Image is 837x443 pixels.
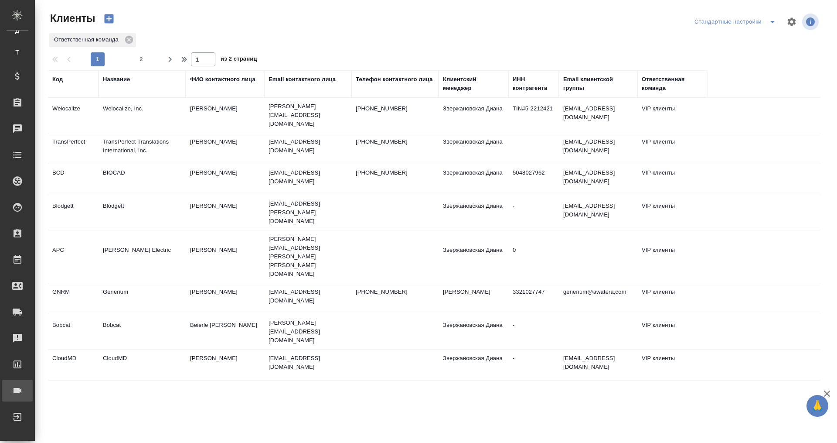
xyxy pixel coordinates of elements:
[11,26,24,35] span: Д
[439,133,508,164] td: Звержановская Диана
[54,35,122,44] p: Ответственная команда
[508,350,559,380] td: -
[99,241,186,272] td: [PERSON_NAME] Electric
[99,197,186,228] td: Blodgett
[269,235,347,278] p: [PERSON_NAME][EMAIL_ADDRESS][PERSON_NAME][PERSON_NAME][DOMAIN_NAME]
[559,383,637,413] td: [EMAIL_ADDRESS][DOMAIN_NAME]
[439,100,508,130] td: Звержановская Диана
[443,75,504,93] div: Клиентский менеджер
[637,283,707,314] td: VIP клиенты
[48,164,99,195] td: BCD
[439,164,508,195] td: Звержановская Диана
[186,164,264,195] td: [PERSON_NAME]
[269,168,347,186] p: [EMAIL_ADDRESS][DOMAIN_NAME]
[99,133,186,164] td: TransPerfect Translations International, Inc.
[186,241,264,272] td: [PERSON_NAME]
[99,316,186,347] td: Bobcat
[186,383,264,413] td: [PERSON_NAME]
[11,48,24,57] span: Т
[103,75,130,84] div: Название
[269,75,336,84] div: Email контактного лица
[48,241,99,272] td: APC
[221,54,257,66] span: из 2 страниц
[508,316,559,347] td: -
[559,197,637,228] td: [EMAIL_ADDRESS][DOMAIN_NAME]
[134,52,148,66] button: 2
[52,75,63,84] div: Код
[48,283,99,314] td: GNRM
[439,350,508,380] td: Звержановская Диана
[99,350,186,380] td: CloudMD
[802,14,820,30] span: Посмотреть информацию
[508,283,559,314] td: 3321027747
[637,133,707,164] td: VIP клиенты
[810,397,825,415] span: 🙏
[48,100,99,130] td: Welocalize
[439,383,508,413] td: [PERSON_NAME]
[637,316,707,347] td: VIP клиенты
[508,100,559,130] td: TIN#5-2212421
[190,75,255,84] div: ФИО контактного лица
[356,104,434,113] p: [PHONE_NUMBER]
[692,15,781,29] div: split button
[99,164,186,195] td: BIOCAD
[508,241,559,272] td: 0
[186,283,264,314] td: [PERSON_NAME]
[439,316,508,347] td: Звержановская Диана
[439,197,508,228] td: Звержановская Диана
[637,164,707,195] td: VIP клиенты
[637,350,707,380] td: VIP клиенты
[269,288,347,305] p: [EMAIL_ADDRESS][DOMAIN_NAME]
[781,11,802,32] span: Настроить таблицу
[513,75,555,93] div: ИНН контрагента
[48,316,99,347] td: Bobcat
[439,241,508,272] td: Звержановская Диана
[99,283,186,314] td: Generium
[508,383,559,413] td: 7743855873
[356,137,434,146] p: [PHONE_NUMBER]
[99,11,119,26] button: Создать
[559,350,637,380] td: [EMAIL_ADDRESS][DOMAIN_NAME]
[48,11,95,25] span: Клиенты
[559,100,637,130] td: [EMAIL_ADDRESS][DOMAIN_NAME]
[637,197,707,228] td: VIP клиенты
[269,102,347,128] p: [PERSON_NAME][EMAIL_ADDRESS][DOMAIN_NAME]
[637,241,707,272] td: VIP клиенты
[134,55,148,64] span: 2
[48,383,99,413] td: ABBV
[269,199,347,226] p: [EMAIL_ADDRESS][PERSON_NAME][DOMAIN_NAME]
[508,197,559,228] td: -
[99,383,186,413] td: AbbVie LLC
[356,75,433,84] div: Телефон контактного лица
[508,164,559,195] td: 5048027962
[48,197,99,228] td: Blodgett
[7,22,28,39] a: Д
[642,75,703,93] div: Ответственная команда
[356,168,434,177] p: [PHONE_NUMBER]
[7,44,28,61] a: Т
[269,137,347,155] p: [EMAIL_ADDRESS][DOMAIN_NAME]
[356,288,434,296] p: [PHONE_NUMBER]
[637,100,707,130] td: VIP клиенты
[559,283,637,314] td: generium@awatera,com
[48,350,99,380] td: CloudMD
[186,350,264,380] td: [PERSON_NAME]
[559,133,637,164] td: [EMAIL_ADDRESS][DOMAIN_NAME]
[563,75,633,93] div: Email клиентской группы
[559,164,637,195] td: [EMAIL_ADDRESS][DOMAIN_NAME]
[269,354,347,371] p: [EMAIL_ADDRESS][DOMAIN_NAME]
[49,33,136,47] div: Ответственная команда
[186,100,264,130] td: [PERSON_NAME]
[186,316,264,347] td: Beierle [PERSON_NAME]
[439,283,508,314] td: [PERSON_NAME]
[269,319,347,345] p: [PERSON_NAME][EMAIL_ADDRESS][DOMAIN_NAME]
[186,197,264,228] td: [PERSON_NAME]
[186,133,264,164] td: [PERSON_NAME]
[806,395,828,417] button: 🙏
[637,383,707,413] td: VIP клиенты
[99,100,186,130] td: Welocalize, Inc.
[48,133,99,164] td: TransPerfect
